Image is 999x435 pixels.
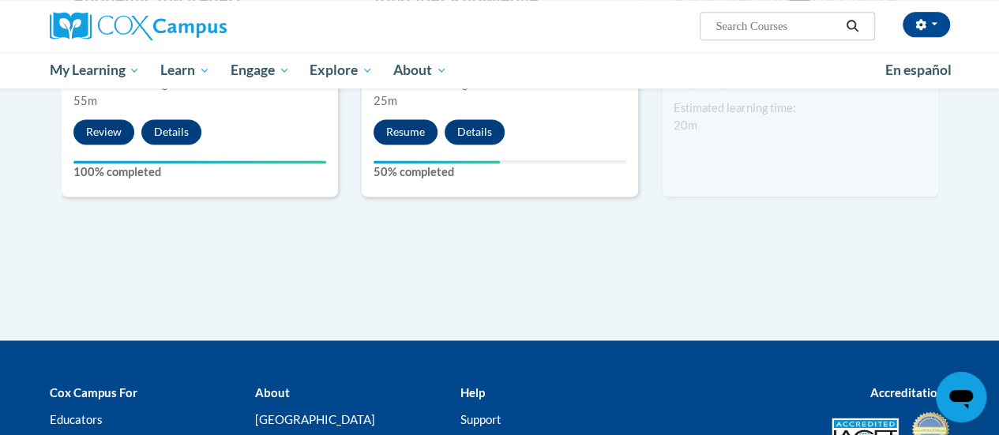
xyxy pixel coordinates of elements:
button: Review [73,119,134,144]
b: Cox Campus For [50,385,137,399]
div: Estimated learning time: [674,99,926,117]
button: Details [141,119,201,144]
button: Resume [374,119,438,144]
span: 55m [73,94,97,107]
a: Explore [299,52,383,88]
a: Educators [50,412,103,426]
b: About [254,385,289,399]
div: Your progress [73,160,326,163]
span: | [720,78,723,90]
div: Your progress [374,160,500,163]
button: Details [445,119,505,144]
span: Engage [231,61,290,80]
input: Search Courses [714,17,840,36]
span: 25m [374,94,397,107]
a: Learn [150,52,220,88]
a: About [383,52,457,88]
span: Required [674,78,714,90]
a: Support [460,412,501,426]
b: Help [460,385,484,399]
a: My Learning [39,52,151,88]
div: Main menu [38,52,962,88]
iframe: Button to launch messaging window [936,372,986,422]
a: En español [875,54,962,87]
span: My Learning [49,61,140,80]
span: About [393,61,447,80]
button: Search [840,17,864,36]
button: Account Settings [903,12,950,37]
label: 100% completed [73,163,326,181]
span: 20m [674,118,697,132]
span: Explore [310,61,373,80]
span: Learn [160,61,210,80]
a: Cox Campus [50,12,334,40]
a: [GEOGRAPHIC_DATA] [254,412,374,426]
a: Engage [220,52,300,88]
span: En español [885,62,952,78]
label: 50% completed [374,163,626,181]
b: Accreditations [870,385,950,399]
span: not started [730,78,778,90]
img: Cox Campus [50,12,227,40]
